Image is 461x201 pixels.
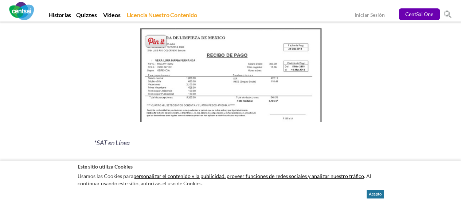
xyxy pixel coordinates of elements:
[124,11,200,22] a: Licencia Nuestro Contenido
[78,163,384,170] h2: Este sitio utiliza Cookies
[399,8,440,20] a: CentSai One
[78,171,384,189] p: Usamos las Cookies para . Al continuar usando este sitio, autorizas el uso de Cookies.
[355,12,385,19] a: Iniciar Sesión
[9,2,34,20] img: CentSai
[94,159,335,167] i: **Los bonos, premios por asistencia y puntualidad aparecen sólo cuando la empresa los utilice.
[46,11,74,22] a: Historias
[74,11,99,22] a: Quizzes
[101,11,123,22] a: Videos
[367,190,384,198] button: Acepto
[94,139,130,147] i: *SAT en Línea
